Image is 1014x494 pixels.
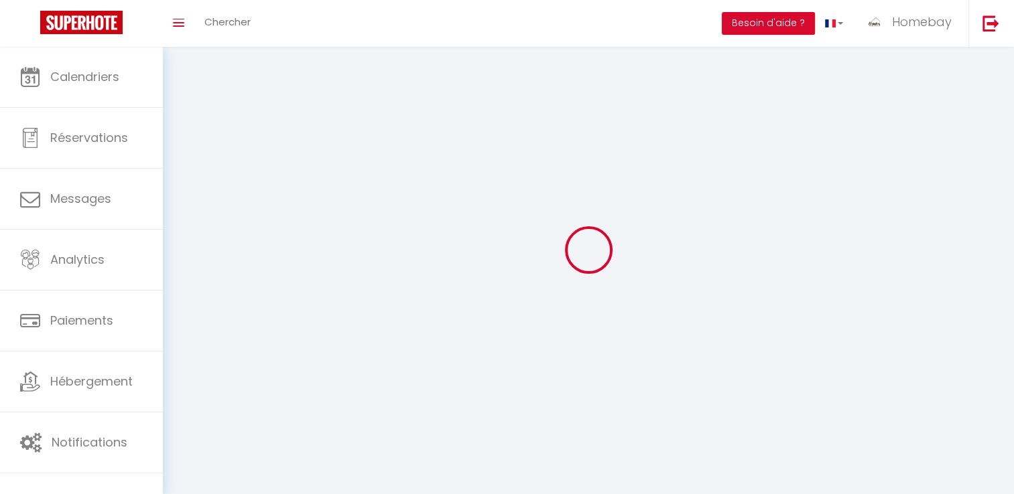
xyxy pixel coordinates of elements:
[983,15,999,31] img: logout
[50,68,119,85] span: Calendriers
[863,12,883,32] img: ...
[50,251,105,268] span: Analytics
[50,129,128,146] span: Réservations
[892,13,952,30] span: Homebay
[50,312,113,329] span: Paiements
[40,11,123,34] img: Super Booking
[50,373,133,390] span: Hébergement
[204,15,251,29] span: Chercher
[11,5,51,46] button: Ouvrir le widget de chat LiveChat
[50,190,111,207] span: Messages
[722,12,815,35] button: Besoin d'aide ?
[52,434,127,450] span: Notifications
